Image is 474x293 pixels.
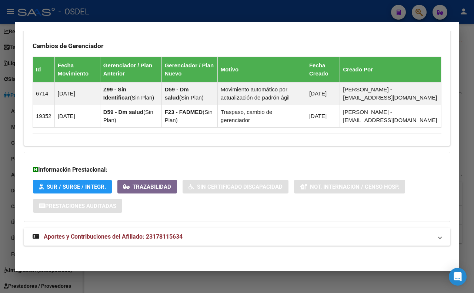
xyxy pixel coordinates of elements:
th: Gerenciador / Plan Anterior [100,57,161,82]
h3: Cambios de Gerenciador [33,42,441,50]
th: Motivo [217,57,306,82]
strong: F23 - FADMED [165,109,203,115]
h3: Información Prestacional: [33,165,441,174]
strong: Z99 - Sin Identificar [103,86,130,101]
th: Id [33,57,55,82]
button: SUR / SURGE / INTEGR. [33,180,112,193]
td: [DATE] [54,105,100,127]
td: [DATE] [306,82,340,105]
th: Gerenciador / Plan Nuevo [161,57,217,82]
td: ( ) [161,82,217,105]
button: Not. Internacion / Censo Hosp. [294,180,405,193]
span: Sin Certificado Discapacidad [197,183,283,190]
span: SUR / SURGE / INTEGR. [47,183,106,190]
span: Sin Plan [131,94,152,101]
strong: D59 - Dm salud [165,86,189,101]
mat-expansion-panel-header: Aportes y Contribuciones del Afiliado: 23178115634 [24,228,450,246]
span: Sin Plan [165,109,213,123]
strong: D59 - Dm salud [103,109,143,115]
td: [DATE] [54,82,100,105]
span: Sin Plan [181,94,202,101]
td: [PERSON_NAME] - [EMAIL_ADDRESS][DOMAIN_NAME] [340,105,441,127]
td: [PERSON_NAME] - [EMAIL_ADDRESS][DOMAIN_NAME] [340,82,441,105]
td: 6714 [33,82,55,105]
span: Sin Plan [103,109,153,123]
span: Trazabilidad [133,183,171,190]
th: Fecha Movimiento [54,57,100,82]
span: Prestaciones Auditadas [45,203,116,209]
div: Open Intercom Messenger [449,268,467,286]
button: Prestaciones Auditadas [33,199,122,213]
td: Traspaso, cambio de gerenciador [217,105,306,127]
span: Aportes y Contribuciones del Afiliado: 23178115634 [44,233,183,240]
td: ( ) [100,105,161,127]
span: Not. Internacion / Censo Hosp. [310,183,399,190]
button: Trazabilidad [117,180,177,193]
td: ( ) [161,105,217,127]
td: [DATE] [306,105,340,127]
button: Sin Certificado Discapacidad [183,180,288,193]
th: Fecha Creado [306,57,340,82]
td: 19352 [33,105,55,127]
td: ( ) [100,82,161,105]
td: Movimiento automático por actualización de padrón ágil [217,82,306,105]
th: Creado Por [340,57,441,82]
